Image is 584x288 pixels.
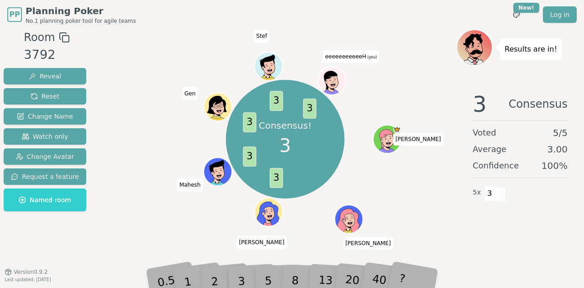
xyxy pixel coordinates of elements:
div: New! [513,3,539,13]
span: Click to change your name [254,30,270,42]
span: Change Name [17,112,73,121]
button: Watch only [4,128,86,145]
span: Click to change your name [343,237,393,250]
span: 5 / 5 [553,126,568,139]
span: 3 [243,147,256,167]
button: Change Name [4,108,86,125]
button: Reset [4,88,86,105]
span: 3 [243,112,256,132]
span: Request a feature [11,172,79,181]
span: 5 x [473,188,481,198]
button: New! [508,6,525,23]
span: Watch only [22,132,68,141]
span: Version 0.9.2 [14,268,48,276]
span: 3 [485,186,495,201]
span: 3 [279,132,291,159]
span: 100 % [542,159,568,172]
span: Click to change your name [237,236,287,249]
p: Consensus! [256,119,314,132]
span: Confidence [473,159,519,172]
span: Average [473,143,506,156]
span: Reset [31,92,59,101]
span: Click to change your name [323,50,379,63]
span: Click to change your name [177,178,203,191]
span: Reveal [29,72,61,81]
span: Click to change your name [182,87,198,100]
button: Reveal [4,68,86,84]
span: PP [9,9,20,20]
span: 3 [473,93,487,115]
button: Named room [4,189,86,211]
span: 3 [270,91,283,111]
span: Voted [473,126,496,139]
span: Named room [19,195,71,204]
button: Version0.9.2 [5,268,48,276]
span: Change Avatar [16,152,74,161]
span: Planning Poker [26,5,136,17]
span: Last updated: [DATE] [5,277,51,282]
button: Request a feature [4,168,86,185]
a: Log in [543,6,577,23]
button: Change Avatar [4,148,86,165]
span: Click to change your name [393,133,443,146]
span: 3 [303,99,316,119]
span: Laura is the host [393,126,400,133]
span: Consensus [509,93,568,115]
span: (you) [366,55,377,59]
span: 3.00 [547,143,568,156]
button: Click to change your avatar [318,68,345,94]
span: 3 [270,168,283,188]
a: PPPlanning PokerNo.1 planning poker tool for agile teams [7,5,136,25]
span: Room [24,29,55,46]
p: Results are in! [505,43,557,56]
div: 3792 [24,46,69,64]
span: No.1 planning poker tool for agile teams [26,17,136,25]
